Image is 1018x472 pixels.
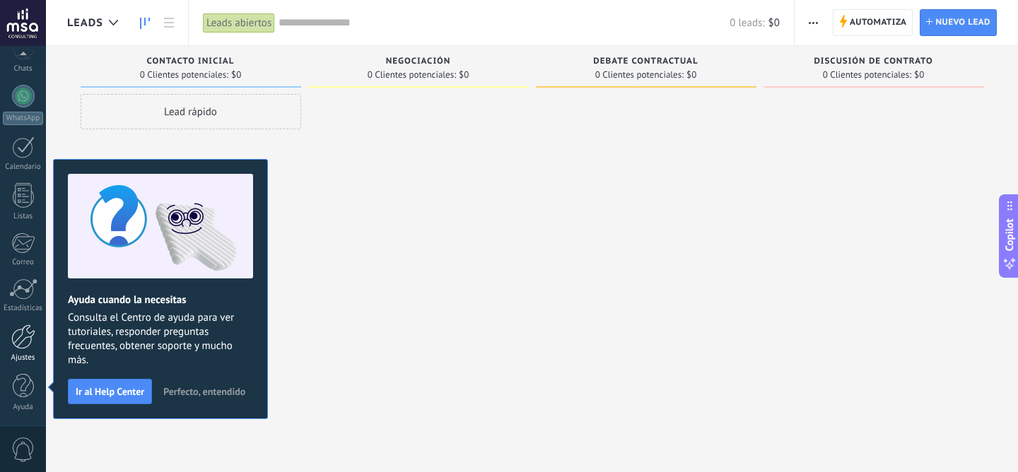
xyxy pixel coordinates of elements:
span: $0 [686,71,696,79]
button: Ir al Help Center [68,379,152,404]
div: Discusión de contrato [771,57,977,69]
div: Negociación [315,57,522,69]
span: 0 Clientes potenciales: [140,71,228,79]
div: Ayuda [3,403,44,412]
button: Perfecto, entendido [157,381,252,402]
div: Listas [3,212,44,221]
a: Nuevo lead [920,9,997,36]
span: 0 Clientes potenciales: [595,71,684,79]
span: 0 leads: [730,16,764,30]
span: $0 [914,71,924,79]
span: $0 [231,71,241,79]
div: WhatsApp [3,112,43,125]
span: Contacto inicial [147,57,235,66]
h2: Ayuda cuando la necesitas [68,293,253,307]
span: Consulta el Centro de ayuda para ver tutoriales, responder preguntas frecuentes, obtener soporte ... [68,311,253,367]
div: Ajustes [3,353,44,362]
span: Automatiza [850,10,907,35]
span: Copilot [1002,219,1017,252]
span: Ir al Help Center [76,387,144,396]
span: Leads [67,16,103,30]
div: Estadísticas [3,304,44,313]
a: Automatiza [833,9,913,36]
span: Debate contractual [593,57,698,66]
button: Más [803,9,824,36]
span: 0 Clientes potenciales: [368,71,456,79]
div: Contacto inicial [88,57,294,69]
div: Chats [3,64,44,73]
span: $0 [459,71,469,79]
a: Lista [157,9,181,37]
div: Debate contractual [543,57,749,69]
span: Perfecto, entendido [163,387,245,396]
span: Nuevo lead [935,10,990,35]
div: Leads abiertos [203,13,275,33]
div: Correo [3,258,44,267]
div: Lead rápido [81,94,301,129]
span: 0 Clientes potenciales: [823,71,911,79]
div: Calendario [3,163,44,172]
span: $0 [768,16,780,30]
a: Leads [133,9,157,37]
span: Discusión de contrato [814,57,932,66]
span: Negociación [386,57,451,66]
